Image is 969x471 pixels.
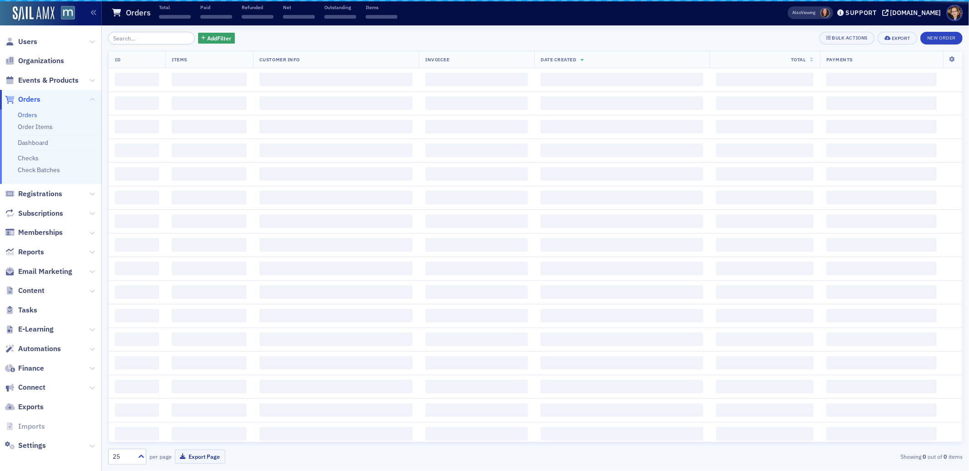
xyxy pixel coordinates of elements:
[425,403,528,417] span: ‌
[5,441,46,451] a: Settings
[172,191,247,204] span: ‌
[820,32,875,45] button: Bulk Actions
[5,402,44,412] a: Exports
[115,56,120,63] span: ID
[259,403,412,417] span: ‌
[541,262,703,275] span: ‌
[159,15,191,19] span: ‌
[18,123,53,131] a: Order Items
[716,332,814,346] span: ‌
[115,309,159,322] span: ‌
[18,247,44,257] span: Reports
[55,6,75,21] a: View Homepage
[826,167,937,181] span: ‌
[425,144,528,157] span: ‌
[172,403,247,417] span: ‌
[18,421,45,431] span: Imports
[541,96,703,110] span: ‌
[115,356,159,370] span: ‌
[793,10,801,15] div: Also
[716,144,814,157] span: ‌
[892,36,910,41] div: Export
[115,214,159,228] span: ‌
[5,228,63,238] a: Memberships
[716,191,814,204] span: ‌
[5,56,64,66] a: Organizations
[5,305,37,315] a: Tasks
[172,56,187,63] span: Items
[115,191,159,204] span: ‌
[324,4,356,10] p: Outstanding
[126,7,151,18] h1: Orders
[716,214,814,228] span: ‌
[541,332,703,346] span: ‌
[172,238,247,252] span: ‌
[541,144,703,157] span: ‌
[942,452,949,461] strong: 0
[18,441,46,451] span: Settings
[716,309,814,322] span: ‌
[684,452,963,461] div: Showing out of items
[5,37,37,47] a: Users
[18,75,79,85] span: Events & Products
[716,120,814,134] span: ‌
[115,96,159,110] span: ‌
[826,214,937,228] span: ‌
[425,56,449,63] span: Invoicee
[13,6,55,21] img: SailAMX
[115,380,159,393] span: ‌
[425,191,528,204] span: ‌
[5,247,44,257] a: Reports
[18,286,45,296] span: Content
[541,285,703,299] span: ‌
[172,332,247,346] span: ‌
[826,403,937,417] span: ‌
[115,238,159,252] span: ‌
[198,33,235,44] button: AddFilter
[5,421,45,431] a: Imports
[259,144,412,157] span: ‌
[283,15,315,19] span: ‌
[18,363,44,373] span: Finance
[175,450,225,464] button: Export Page
[716,285,814,299] span: ‌
[5,286,45,296] a: Content
[716,403,814,417] span: ‌
[115,262,159,275] span: ‌
[242,15,273,19] span: ‌
[259,380,412,393] span: ‌
[826,380,937,393] span: ‌
[890,9,941,17] div: [DOMAIN_NAME]
[115,403,159,417] span: ‌
[159,4,191,10] p: Total
[18,94,40,104] span: Orders
[259,356,412,370] span: ‌
[541,120,703,134] span: ‌
[259,56,300,63] span: Customer Info
[259,285,412,299] span: ‌
[18,305,37,315] span: Tasks
[826,56,853,63] span: Payments
[716,356,814,370] span: ‌
[541,238,703,252] span: ‌
[541,73,703,86] span: ‌
[826,356,937,370] span: ‌
[425,332,528,346] span: ‌
[791,56,806,63] span: Total
[541,403,703,417] span: ‌
[172,96,247,110] span: ‌
[826,96,937,110] span: ‌
[5,363,44,373] a: Finance
[18,37,37,47] span: Users
[541,56,576,63] span: Date Created
[18,228,63,238] span: Memberships
[541,356,703,370] span: ‌
[172,380,247,393] span: ‌
[259,167,412,181] span: ‌
[5,94,40,104] a: Orders
[716,427,814,441] span: ‌
[826,238,937,252] span: ‌
[541,167,703,181] span: ‌
[366,4,398,10] p: Items
[18,402,44,412] span: Exports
